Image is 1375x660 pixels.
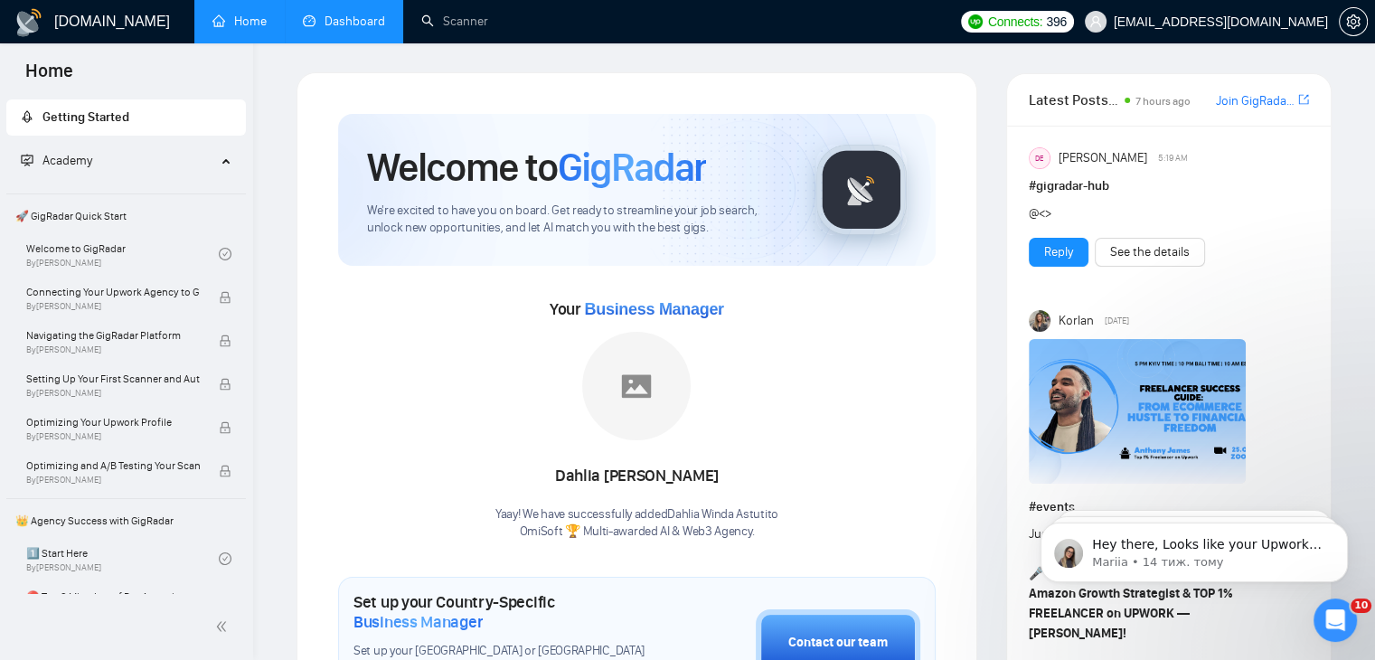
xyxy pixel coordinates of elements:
a: 1️⃣ Start HereBy[PERSON_NAME] [26,539,219,579]
a: Join GigRadar Slack Community [1216,91,1295,111]
span: 👑 Agency Success with GigRadar [8,503,244,539]
iframe: Intercom live chat [1314,599,1357,642]
a: Reply [1044,242,1073,262]
h1: Set up your Country-Specific [353,592,665,632]
span: 10 [1351,599,1371,613]
a: export [1298,91,1309,108]
span: 🚀 GigRadar Quick Start [8,198,244,234]
img: gigradar-logo.png [816,145,907,235]
span: Your [550,299,724,319]
span: By [PERSON_NAME] [26,475,200,486]
span: check-circle [219,552,231,565]
span: lock [219,421,231,434]
span: Optimizing Your Upwork Profile [26,413,200,431]
span: Hey there, Looks like your Upwork agency OmiSoft 🏆 Multi-awarded AI & Web3 Agency ran out of conn... [79,52,310,300]
span: 5:19 AM [1158,150,1188,166]
h1: Welcome to [367,143,706,192]
span: Academy [21,153,92,168]
div: Contact our team [788,633,888,653]
img: placeholder.png [582,332,691,440]
span: Optimizing and A/B Testing Your Scanner for Better Results [26,457,200,475]
button: setting [1339,7,1368,36]
span: setting [1340,14,1367,29]
span: lock [219,465,231,477]
span: By [PERSON_NAME] [26,301,200,312]
img: Korlan [1029,310,1050,332]
a: homeHome [212,14,267,29]
a: See the details [1110,242,1190,262]
span: Business Manager [584,300,723,318]
p: OmiSoft 🏆 Multi-awarded AI & Web3 Agency . [495,523,778,541]
span: Academy [42,153,92,168]
div: Yaay! We have successfully added Dahlia Winda Astuti to [495,506,778,541]
a: dashboardDashboard [303,14,385,29]
li: Getting Started [6,99,246,136]
span: lock [219,335,231,347]
span: fund-projection-screen [21,154,33,166]
span: 7 hours ago [1135,95,1191,108]
span: Home [11,58,88,96]
span: GigRadar [558,143,706,192]
span: user [1089,15,1102,28]
span: rocket [21,110,33,123]
button: Reply [1029,238,1088,267]
span: Setting Up Your First Scanner and Auto-Bidder [26,370,200,388]
span: Navigating the GigRadar Platform [26,326,200,344]
button: See the details [1095,238,1205,267]
iframe: Intercom notifications повідомлення [1013,485,1375,611]
span: lock [219,378,231,391]
span: We're excited to have you on board. Get ready to streamline your job search, unlock new opportuni... [367,203,787,237]
h1: # gigradar-hub [1029,176,1309,196]
img: F09H8TEEYJG-Anthony%20James.png [1029,339,1246,484]
div: Dahlia [PERSON_NAME] [495,461,778,492]
span: double-left [215,618,233,636]
span: By [PERSON_NAME] [26,344,200,355]
img: logo [14,8,43,37]
p: Message from Mariia, sent 14 тиж. тому [79,70,312,86]
a: searchScanner [421,14,488,29]
span: [PERSON_NAME] [1058,148,1146,168]
img: upwork-logo.png [968,14,983,29]
span: [DATE] [1105,313,1129,329]
span: 396 [1046,12,1066,32]
span: lock [219,291,231,304]
a: setting [1339,14,1368,29]
span: export [1298,92,1309,107]
div: DE [1030,148,1050,168]
span: Business Manager [353,612,483,632]
span: Connecting Your Upwork Agency to GigRadar [26,283,200,301]
span: Connects: [988,12,1042,32]
div: @<> [1029,203,1253,223]
span: By [PERSON_NAME] [26,431,200,442]
span: Getting Started [42,109,129,125]
span: ⛔ Top 3 Mistakes of Pro Agencies [26,588,200,606]
span: check-circle [219,248,231,260]
span: By [PERSON_NAME] [26,388,200,399]
a: Welcome to GigRadarBy[PERSON_NAME] [26,234,219,274]
span: Korlan [1058,311,1093,331]
span: Latest Posts from the GigRadar Community [1029,89,1119,111]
